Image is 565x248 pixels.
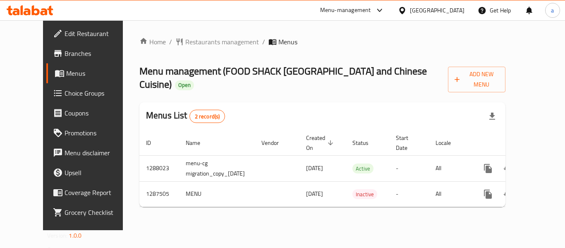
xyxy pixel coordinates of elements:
nav: breadcrumb [139,37,505,47]
span: Open [175,82,194,89]
span: 2 record(s) [190,113,225,120]
a: Menus [46,63,137,83]
span: Name [186,138,211,148]
button: Add New Menu [448,67,505,92]
div: Open [175,80,194,90]
div: [GEOGRAPHIC_DATA] [410,6,464,15]
span: a [551,6,554,15]
button: more [478,184,498,204]
span: Menu disclaimer [65,148,131,158]
a: Branches [46,43,137,63]
a: Coupons [46,103,137,123]
span: Branches [65,48,131,58]
a: Home [139,37,166,47]
td: MENU [179,181,255,207]
th: Actions [472,130,564,156]
a: Grocery Checklist [46,202,137,222]
button: Change Status [498,159,518,178]
a: Restaurants management [175,37,259,47]
span: Status [352,138,379,148]
span: Menus [66,68,131,78]
span: Locale [436,138,462,148]
span: Inactive [352,190,377,199]
span: Promotions [65,128,131,138]
span: Coverage Report [65,188,131,197]
span: Vendor [261,138,290,148]
span: [DATE] [306,163,323,173]
span: Upsell [65,168,131,178]
a: Coverage Report [46,183,137,202]
a: Menu disclaimer [46,143,137,163]
button: more [478,159,498,178]
span: Active [352,164,373,173]
span: Grocery Checklist [65,207,131,217]
span: Edit Restaurant [65,29,131,39]
td: 1288023 [139,155,179,181]
a: Upsell [46,163,137,183]
table: enhanced table [139,130,564,207]
span: Coupons [65,108,131,118]
span: Add New Menu [455,69,499,90]
div: Total records count [189,110,225,123]
span: Restaurants management [185,37,259,47]
td: All [429,155,472,181]
h2: Menus List [146,109,225,123]
div: Active [352,164,373,173]
span: Start Date [396,133,419,153]
a: Edit Restaurant [46,24,137,43]
span: Choice Groups [65,88,131,98]
button: Change Status [498,184,518,204]
a: Promotions [46,123,137,143]
span: Created On [306,133,336,153]
td: All [429,181,472,207]
div: Export file [482,106,502,126]
a: Choice Groups [46,83,137,103]
td: - [389,155,429,181]
span: [DATE] [306,188,323,199]
td: menu-cg migration_copy_[DATE] [179,155,255,181]
td: 1287505 [139,181,179,207]
span: ID [146,138,162,148]
span: Version: [47,230,67,241]
li: / [169,37,172,47]
li: / [262,37,265,47]
span: Menu management ( FOOD SHACK [GEOGRAPHIC_DATA] and Chinese Cuisine ) [139,62,427,94]
div: Menu-management [320,5,371,15]
span: 1.0.0 [69,230,81,241]
span: Menus [278,37,297,47]
td: - [389,181,429,207]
